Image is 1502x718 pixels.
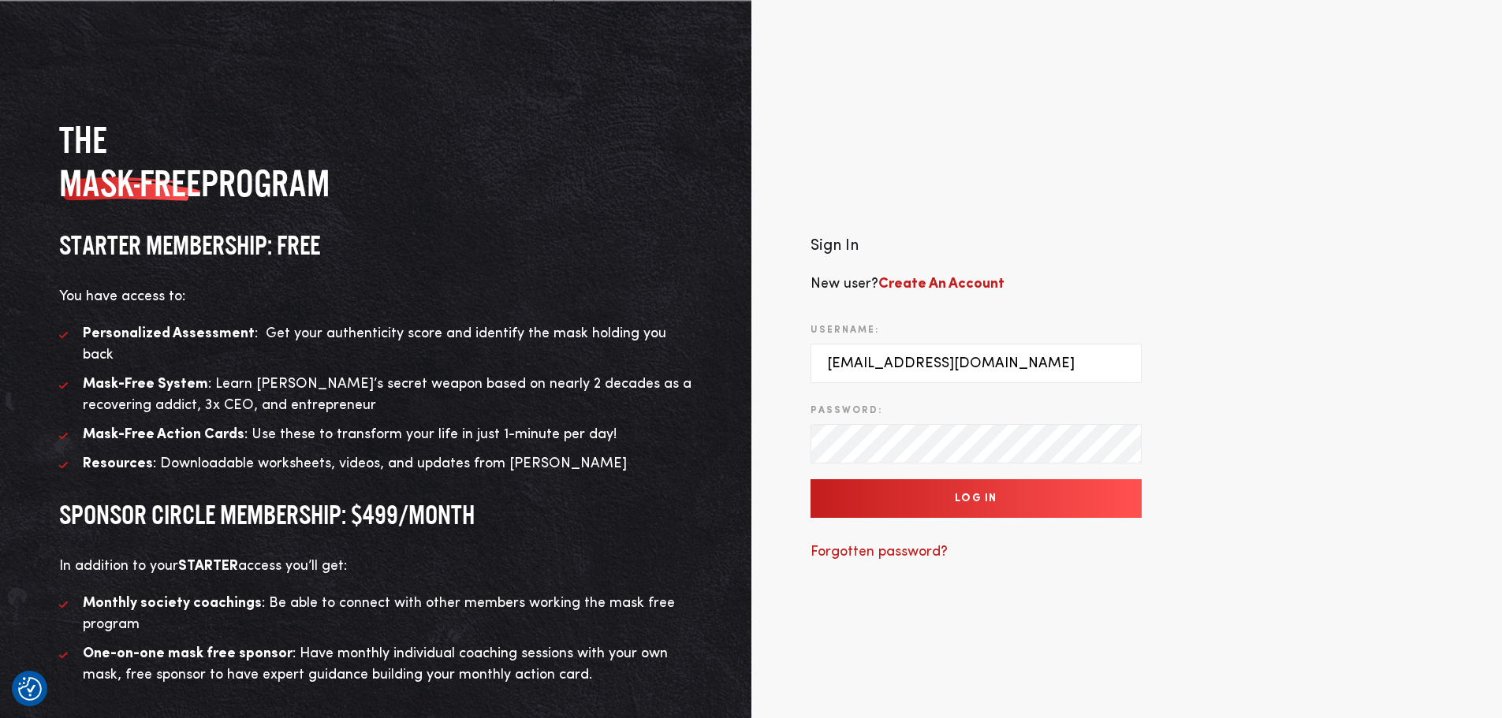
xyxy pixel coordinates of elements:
[18,677,42,701] img: Revisit consent button
[811,323,879,337] label: Username:
[59,229,692,262] h3: STARTER MEMBERSHIP: FREE
[59,643,692,686] li: : Have monthly individual coaching sessions with your own mask, free sponsor to have expert guida...
[59,162,201,205] span: MASK-FREE
[59,498,692,532] h3: SPONSOR CIRCLE MEMBERSHIP: $499/MONTH
[811,545,948,559] a: Forgotten password?
[83,596,262,610] strong: Monthly society coachings
[83,456,627,471] span: : Downloadable worksheets, videos, and updates from [PERSON_NAME]
[59,118,692,205] h2: The program
[811,277,1004,291] span: New user?
[59,593,692,635] li: : Be able to connect with other members working the mask free program
[18,677,42,701] button: Consent Preferences
[878,277,1004,291] a: Create An Account
[83,377,208,391] strong: Mask-Free System
[59,556,692,577] p: In addition to your access you’ll get:
[811,479,1142,518] input: Log In
[83,427,617,441] span: : Use these to transform your life in just 1-minute per day!
[59,286,692,307] p: You have access to:
[811,404,882,418] label: Password:
[178,559,238,573] strong: STARTER
[83,377,691,412] span: : Learn [PERSON_NAME]’s secret weapon based on nearly 2 decades as a recovering addict, 3x CEO, a...
[811,238,859,254] span: Sign In
[83,427,244,441] strong: Mask-Free Action Cards
[83,326,255,340] strong: Personalized Assessment
[83,326,666,362] span: : Get your authenticity score and identify the mask holding you back
[83,456,153,471] strong: Resources
[83,646,293,660] strong: One-on-one mask free sponsor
